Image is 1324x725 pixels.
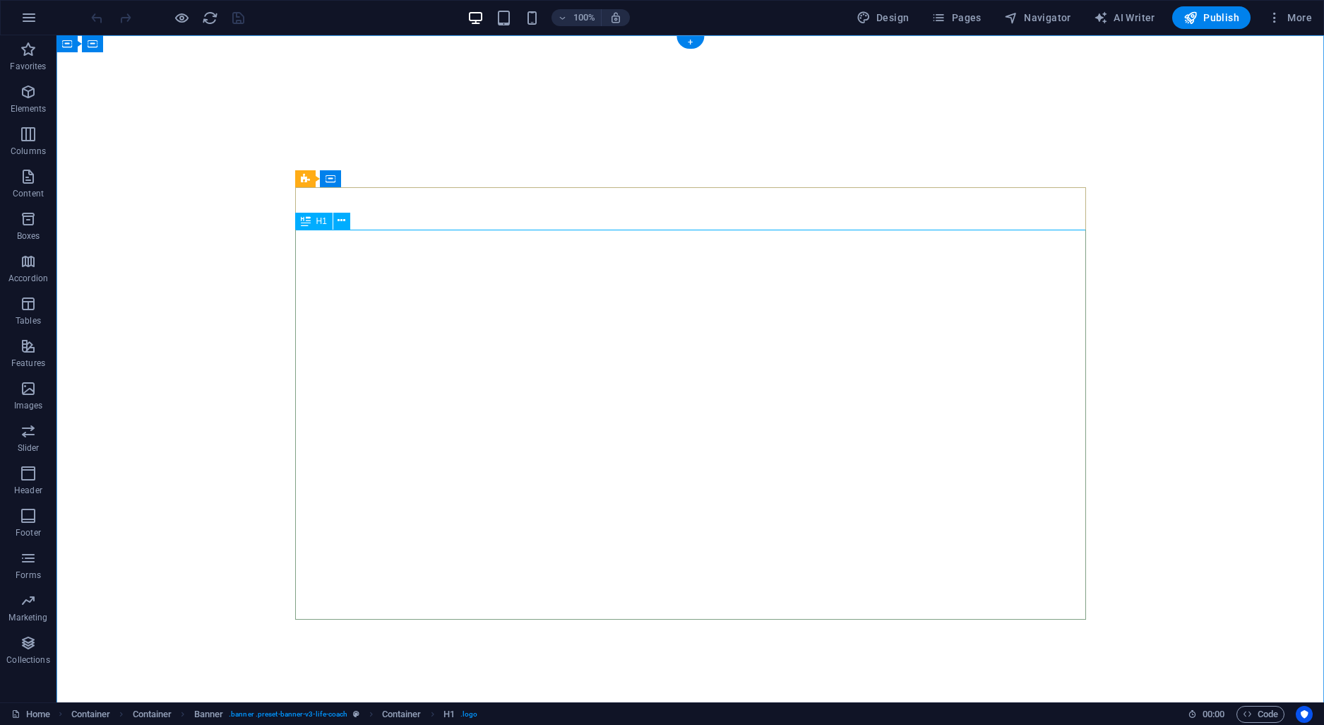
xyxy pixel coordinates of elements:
[18,442,40,454] p: Slider
[11,103,47,114] p: Elements
[1203,706,1224,723] span: 00 00
[133,706,172,723] span: Click to select. Double-click to edit
[1236,706,1284,723] button: Code
[926,6,986,29] button: Pages
[353,710,359,718] i: This element is a customizable preset
[13,188,44,199] p: Content
[551,9,602,26] button: 100%
[1183,11,1239,25] span: Publish
[201,9,218,26] button: reload
[16,315,41,326] p: Tables
[1094,11,1155,25] span: AI Writer
[1262,6,1318,29] button: More
[1088,6,1161,29] button: AI Writer
[16,570,41,581] p: Forms
[676,36,704,49] div: +
[460,706,477,723] span: . logo
[382,706,422,723] span: Click to select. Double-click to edit
[857,11,909,25] span: Design
[609,11,622,24] i: On resize automatically adjust zoom level to fit chosen device.
[71,706,111,723] span: Click to select. Double-click to edit
[573,9,595,26] h6: 100%
[1296,706,1313,723] button: Usercentrics
[11,706,50,723] a: Click to cancel selection. Double-click to open Pages
[1243,706,1278,723] span: Code
[202,10,218,26] i: Reload page
[851,6,915,29] div: Design (Ctrl+Alt+Y)
[316,217,327,225] span: H1
[1188,706,1225,723] h6: Session time
[1172,6,1251,29] button: Publish
[1004,11,1071,25] span: Navigator
[14,400,43,411] p: Images
[173,9,190,26] button: Click here to leave preview mode and continue editing
[229,706,347,723] span: . banner .preset-banner-v3-life-coach
[16,527,41,538] p: Footer
[931,11,981,25] span: Pages
[6,654,49,666] p: Collections
[998,6,1077,29] button: Navigator
[71,706,478,723] nav: breadcrumb
[1212,709,1215,719] span: :
[443,706,455,723] span: Click to select. Double-click to edit
[8,273,48,284] p: Accordion
[14,485,42,496] p: Header
[17,230,40,242] p: Boxes
[11,358,45,369] p: Features
[11,146,46,157] p: Columns
[851,6,915,29] button: Design
[1268,11,1312,25] span: More
[10,61,46,72] p: Favorites
[8,612,47,623] p: Marketing
[194,706,224,723] span: Click to select. Double-click to edit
